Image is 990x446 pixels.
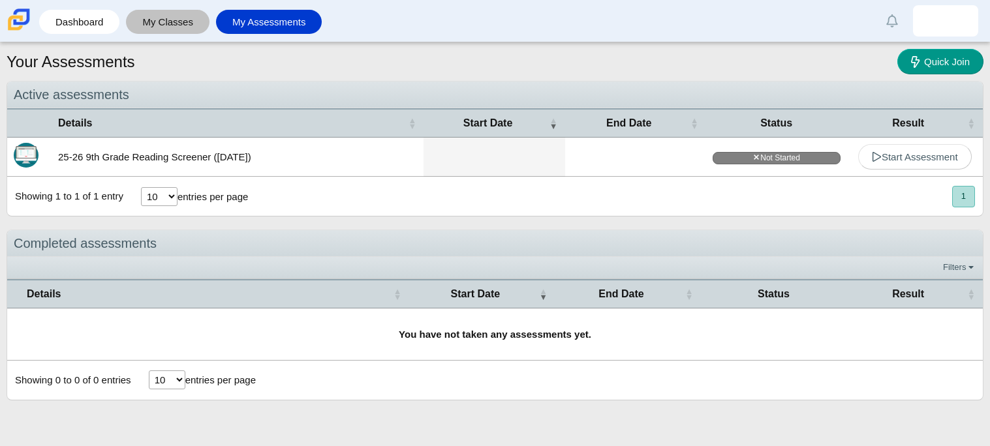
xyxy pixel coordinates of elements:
span: Details [27,288,61,299]
a: Quick Join [897,49,983,74]
span: Status [760,117,792,128]
span: Result : Activate to sort [967,110,975,137]
a: bryson.gillespie.xJWiiS [913,5,978,37]
span: Details : Activate to sort [408,110,416,137]
img: Carmen School of Science & Technology [5,6,33,33]
span: Result [892,117,924,128]
div: Completed assessments [7,230,983,257]
span: Start Assessment [872,151,958,162]
span: Start Date : Activate to remove sorting [549,110,557,137]
nav: pagination [951,186,975,207]
label: entries per page [178,191,248,202]
span: Result : Activate to sort [967,280,975,308]
label: entries per page [185,374,256,385]
button: 1 [952,186,975,207]
td: 25-26 9th Grade Reading Screener ([DATE]) [52,138,424,177]
span: Start Date [463,117,513,128]
div: Active assessments [7,82,983,108]
a: Dashboard [46,10,113,34]
span: Not Started [713,152,841,164]
b: You have not taken any assessments yet. [399,329,591,340]
span: Status [758,288,790,299]
div: Showing 0 to 0 of 0 entries [7,361,131,400]
span: End Date [606,117,651,128]
img: Itembank [14,143,39,168]
span: End Date : Activate to sort [685,280,693,308]
span: Result [892,288,924,299]
div: Showing 1 to 1 of 1 entry [7,177,123,216]
a: Alerts [878,7,906,35]
img: bryson.gillespie.xJWiiS [935,10,956,31]
a: Carmen School of Science & Technology [5,24,33,35]
span: Details : Activate to sort [394,280,401,308]
span: Start Date [451,288,501,299]
a: Filters [940,261,980,274]
a: My Assessments [223,10,316,34]
a: My Classes [132,10,203,34]
span: Start Date : Activate to remove sorting [539,280,547,308]
span: End Date : Activate to sort [690,110,698,137]
span: End Date [598,288,643,299]
h1: Your Assessments [7,51,135,73]
span: Details [58,117,92,128]
span: Quick Join [924,56,970,67]
a: Start Assessment [858,144,972,170]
